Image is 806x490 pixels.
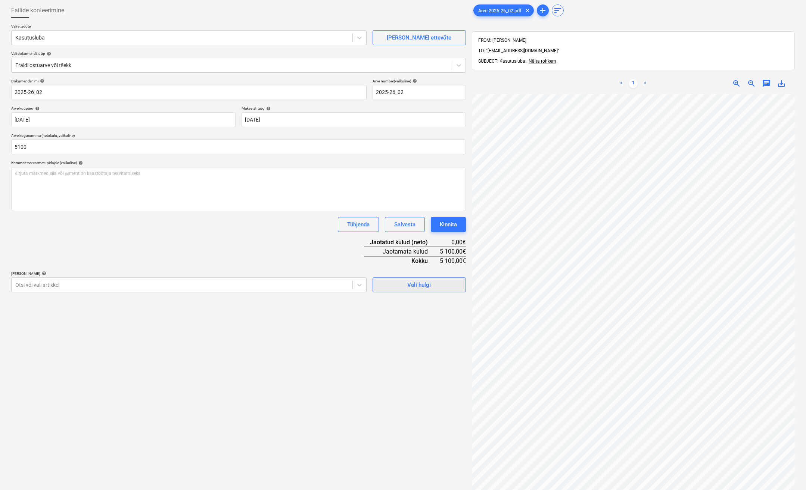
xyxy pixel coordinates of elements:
[38,79,44,83] span: help
[373,277,466,292] button: Vali hulgi
[34,106,40,111] span: help
[762,79,771,88] span: chat
[431,217,466,232] button: Kinnita
[478,38,526,43] span: FROM: [PERSON_NAME]
[11,6,64,15] span: Failide konteerimine
[11,139,466,154] input: Arve kogusumma (netokulu, valikuline)
[11,51,466,56] div: Vali dokumendi tüüp
[11,106,236,111] div: Arve kuupäev
[385,217,425,232] button: Salvesta
[11,271,367,276] div: [PERSON_NAME]
[11,112,236,127] input: Arve kuupäeva pole määratud.
[373,85,466,100] input: Arve number
[364,238,440,247] div: Jaotatud kulud (neto)
[242,112,466,127] input: Tähtaega pole määratud
[641,79,650,88] a: Next page
[265,106,271,111] span: help
[11,79,367,84] div: Dokumendi nimi
[777,79,786,88] span: save_alt
[553,6,562,15] span: sort
[538,6,547,15] span: add
[387,33,451,43] div: [PERSON_NAME] ettevõte
[529,59,556,64] span: Näita rohkem
[732,79,741,88] span: zoom_in
[11,133,466,139] p: Arve kogusumma (netokulu, valikuline)
[629,79,638,88] a: Page 1 is your current page
[440,238,466,247] div: 0,00€
[407,280,431,290] div: Vali hulgi
[474,8,526,13] span: Arve 2025-26_02.pdf
[440,247,466,256] div: 5 100,00€
[373,79,466,84] div: Arve number (valikuline)
[440,220,457,229] div: Kinnita
[394,220,416,229] div: Salvesta
[347,220,370,229] div: Tühjenda
[77,161,83,165] span: help
[523,6,532,15] span: clear
[11,160,466,165] div: Kommentaar raamatupidajale (valikuline)
[45,51,51,56] span: help
[478,59,525,64] span: SUBJECT: Kasutusluba
[40,271,46,276] span: help
[338,217,379,232] button: Tühjenda
[617,79,626,88] a: Previous page
[364,247,440,256] div: Jaotamata kulud
[473,4,534,16] div: Arve 2025-26_02.pdf
[373,30,466,45] button: [PERSON_NAME] ettevõte
[11,85,367,100] input: Dokumendi nimi
[411,79,417,83] span: help
[525,59,556,64] span: ...
[242,106,466,111] div: Maksetähtaeg
[440,256,466,265] div: 5 100,00€
[478,48,559,53] span: TO: "[EMAIL_ADDRESS][DOMAIN_NAME]"
[747,79,756,88] span: zoom_out
[11,24,367,30] p: Vali ettevõte
[364,256,440,265] div: Kokku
